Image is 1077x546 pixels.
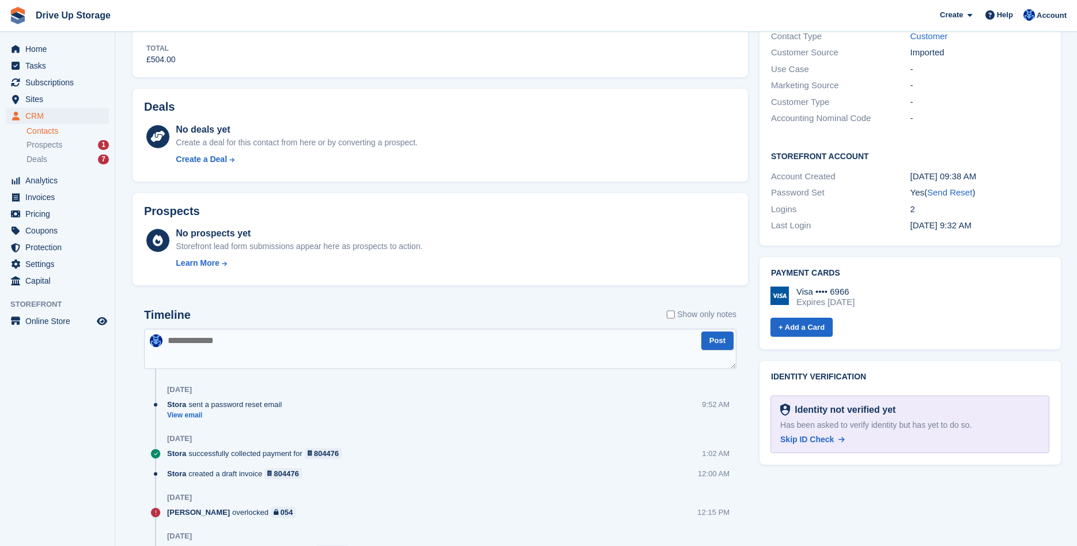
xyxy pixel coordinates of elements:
[314,448,339,459] div: 804476
[27,140,62,150] span: Prospects
[796,287,855,297] div: Visa •••• 6966
[6,91,109,107] a: menu
[176,153,227,165] div: Create a Deal
[271,507,296,518] a: 054
[771,186,910,199] div: Password Set
[274,468,298,479] div: 804476
[780,419,1040,431] div: Has been asked to verify identity but has yet to do so.
[667,308,675,321] input: Show only notes
[6,256,109,272] a: menu
[771,112,910,125] div: Accounting Nominal Code
[1023,9,1035,21] img: Widnes Team
[167,493,192,502] div: [DATE]
[176,123,417,137] div: No deals yet
[780,435,834,444] span: Skip ID Check
[144,308,191,322] h2: Timeline
[771,79,910,92] div: Marketing Source
[771,203,910,216] div: Logins
[167,532,192,541] div: [DATE]
[167,448,186,459] span: Stora
[701,332,734,351] button: Post
[770,287,789,305] img: Visa Logo
[27,153,109,165] a: Deals 7
[167,399,186,410] span: Stora
[927,187,972,197] a: Send Reset
[6,206,109,222] a: menu
[771,372,1049,382] h2: Identity verification
[150,334,163,347] img: Widnes Team
[25,256,95,272] span: Settings
[771,96,910,109] div: Customer Type
[910,31,948,41] a: Customer
[910,112,1049,125] div: -
[98,155,109,164] div: 7
[910,79,1049,92] div: -
[702,448,730,459] div: 1:02 AM
[6,189,109,205] a: menu
[771,219,910,232] div: Last Login
[910,96,1049,109] div: -
[281,507,293,518] div: 054
[702,399,730,410] div: 9:52 AM
[780,434,845,446] a: Skip ID Check
[6,58,109,74] a: menu
[771,30,910,43] div: Contact Type
[910,186,1049,199] div: Yes
[167,434,192,443] div: [DATE]
[144,205,200,218] h2: Prospects
[25,41,95,57] span: Home
[25,313,95,329] span: Online Store
[1037,10,1067,21] span: Account
[940,9,963,21] span: Create
[796,297,855,307] div: Expires [DATE]
[144,100,175,114] h2: Deals
[770,318,833,337] a: + Add a Card
[27,139,109,151] a: Prospects 1
[910,63,1049,76] div: -
[910,220,972,230] time: 2025-08-13 08:32:16 UTC
[698,468,730,479] div: 12:00 AM
[176,137,417,149] div: Create a deal for this contact from here or by converting a prospect.
[176,153,417,165] a: Create a Deal
[6,223,109,239] a: menu
[771,46,910,59] div: Customer Source
[146,43,176,54] div: Total
[167,507,230,518] span: [PERSON_NAME]
[6,172,109,189] a: menu
[146,54,176,66] div: £504.00
[167,411,288,420] a: View email
[6,74,109,91] a: menu
[25,189,95,205] span: Invoices
[771,170,910,183] div: Account Created
[25,273,95,289] span: Capital
[790,403,895,417] div: Identity not verified yet
[27,126,109,137] a: Contacts
[6,41,109,57] a: menu
[25,223,95,239] span: Coupons
[780,404,790,416] img: Identity Verification Ready
[910,203,1049,216] div: 2
[167,468,186,479] span: Stora
[176,240,422,253] div: Storefront lead form submissions appear here as prospects to action.
[771,150,1049,161] h2: Storefront Account
[771,63,910,76] div: Use Case
[997,9,1013,21] span: Help
[176,257,422,269] a: Learn More
[167,399,288,410] div: sent a password reset email
[176,257,219,269] div: Learn More
[6,313,109,329] a: menu
[167,468,308,479] div: created a draft invoice
[25,108,95,124] span: CRM
[25,172,95,189] span: Analytics
[167,507,301,518] div: overlocked
[95,314,109,328] a: Preview store
[98,140,109,150] div: 1
[697,507,730,518] div: 12:15 PM
[305,448,342,459] a: 804476
[6,239,109,255] a: menu
[9,7,27,24] img: stora-icon-8386f47178a22dfd0bd8f6a31ec36ba5ce8667c1dd55bd0f319d3a0aa187defe.svg
[667,308,736,321] label: Show only notes
[25,58,95,74] span: Tasks
[25,74,95,91] span: Subscriptions
[771,269,1049,278] h2: Payment cards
